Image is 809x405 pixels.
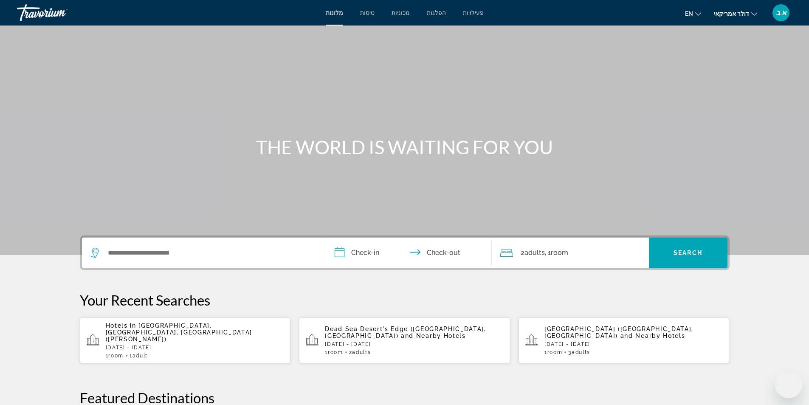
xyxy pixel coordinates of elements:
a: מלונות [326,9,343,16]
span: Dead Sea Desert's Edge ([GEOGRAPHIC_DATA], [GEOGRAPHIC_DATA]) [325,326,486,339]
span: , 1 [545,247,568,259]
font: א.ג. [775,8,787,17]
p: [DATE] - [DATE] [544,341,723,347]
p: [DATE] - [DATE] [325,341,503,347]
span: [GEOGRAPHIC_DATA], [GEOGRAPHIC_DATA], [GEOGRAPHIC_DATA] ([PERSON_NAME]) [106,322,252,343]
span: Room [547,349,563,355]
button: Travelers: 2 adults, 0 children [492,238,649,268]
font: en [685,10,693,17]
span: Adults [352,349,371,355]
p: Your Recent Searches [80,292,730,309]
a: פעילויות [463,9,484,16]
a: הפלגות [427,9,446,16]
button: תפריט משתמש [770,4,792,22]
span: Room [551,249,568,257]
span: Search [674,249,702,256]
span: 1 [325,349,343,355]
button: Search [649,238,727,268]
span: Adult [132,353,148,359]
button: [GEOGRAPHIC_DATA] ([GEOGRAPHIC_DATA], [GEOGRAPHIC_DATA]) and Nearby Hotels[DATE] - [DATE]1Room3Ad... [519,317,730,364]
button: Check in and out dates [326,238,492,268]
span: 1 [544,349,562,355]
span: 1 [106,353,124,359]
a: מכוניות [392,9,410,16]
span: and Nearby Hotels [401,332,466,339]
span: 1 [130,353,148,359]
button: שנה שפה [685,7,701,20]
div: Search widget [82,238,727,268]
p: [DATE] - [DATE] [106,345,284,351]
span: [GEOGRAPHIC_DATA] ([GEOGRAPHIC_DATA], [GEOGRAPHIC_DATA]) [544,326,693,339]
iframe: לחצן לפתיחת חלון הודעות הטקסט [775,371,802,398]
a: טרבוריום [17,2,102,24]
span: Hotels in [106,322,136,329]
span: and Nearby Hotels [620,332,685,339]
span: Adults [524,249,545,257]
span: Adults [572,349,590,355]
button: Hotels in [GEOGRAPHIC_DATA], [GEOGRAPHIC_DATA], [GEOGRAPHIC_DATA] ([PERSON_NAME])[DATE] - [DATE]1... [80,317,291,364]
span: Room [328,349,343,355]
h1: THE WORLD IS WAITING FOR YOU [245,136,564,158]
button: שנה מטבע [714,7,757,20]
font: דולר אמריקאי [714,10,749,17]
a: טיסות [360,9,375,16]
span: Room [108,353,124,359]
span: 3 [568,349,590,355]
span: 2 [349,349,371,355]
span: 2 [521,247,545,259]
button: Dead Sea Desert's Edge ([GEOGRAPHIC_DATA], [GEOGRAPHIC_DATA]) and Nearby Hotels[DATE] - [DATE]1Ro... [299,317,510,364]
